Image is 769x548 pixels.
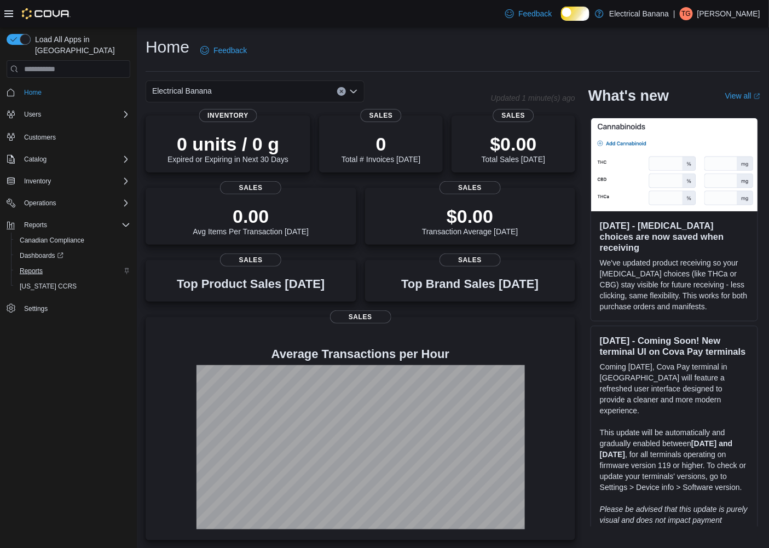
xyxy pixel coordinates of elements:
[15,264,47,278] a: Reports
[2,84,135,100] button: Home
[20,153,51,166] button: Catalog
[20,236,84,245] span: Canadian Compliance
[501,3,556,25] a: Feedback
[518,8,552,19] span: Feedback
[20,175,130,188] span: Inventory
[213,45,247,56] span: Feedback
[440,253,501,267] span: Sales
[193,205,309,227] p: 0.00
[20,267,43,275] span: Reports
[220,253,281,267] span: Sales
[600,427,749,493] p: This update will be automatically and gradually enabled between , for all terminals operating on ...
[20,108,45,121] button: Users
[20,302,52,315] a: Settings
[24,155,47,164] span: Catalog
[2,217,135,233] button: Reports
[342,133,420,164] div: Total # Invoices [DATE]
[600,361,749,416] p: Coming [DATE], Cova Pay terminal in [GEOGRAPHIC_DATA] will feature a refreshed user interface des...
[337,87,346,96] button: Clear input
[15,234,89,247] a: Canadian Compliance
[20,153,130,166] span: Catalog
[20,130,130,143] span: Customers
[24,199,56,207] span: Operations
[24,88,42,97] span: Home
[725,91,760,100] a: View allExternal link
[561,7,590,21] input: Dark Mode
[2,174,135,189] button: Inventory
[24,133,56,142] span: Customers
[330,310,391,324] span: Sales
[15,280,130,293] span: Washington CCRS
[11,279,135,294] button: [US_STATE] CCRS
[600,335,749,357] h3: [DATE] - Coming Soon! New terminal UI on Cova Pay terminals
[167,133,288,164] div: Expired or Expiring in Next 30 Days
[177,278,325,291] h3: Top Product Sales [DATE]
[754,93,760,100] svg: External link
[600,505,748,535] em: Please be advised that this update is purely visual and does not impact payment functionality.
[342,133,420,155] p: 0
[349,87,358,96] button: Open list of options
[401,278,539,291] h3: Top Brand Sales [DATE]
[491,94,575,102] p: Updated 1 minute(s) ago
[440,181,501,194] span: Sales
[11,263,135,279] button: Reports
[22,8,71,19] img: Cova
[682,7,691,20] span: TG
[20,86,46,99] a: Home
[15,249,130,262] span: Dashboards
[600,257,749,312] p: We've updated product receiving so your [MEDICAL_DATA] choices (like THCa or CBG) stay visible fo...
[20,251,63,260] span: Dashboards
[15,264,130,278] span: Reports
[673,7,675,20] p: |
[422,205,518,227] p: $0.00
[20,282,77,291] span: [US_STATE] CCRS
[7,80,130,345] nav: Complex example
[20,218,130,232] span: Reports
[588,87,669,105] h2: What's new
[609,7,669,20] p: Electrical Banana
[20,175,55,188] button: Inventory
[422,205,518,236] div: Transaction Average [DATE]
[11,248,135,263] a: Dashboards
[31,34,130,56] span: Load All Apps in [GEOGRAPHIC_DATA]
[493,109,534,122] span: Sales
[154,348,566,361] h4: Average Transactions per Hour
[2,107,135,122] button: Users
[167,133,288,155] p: 0 units / 0 g
[20,85,130,99] span: Home
[20,218,51,232] button: Reports
[20,197,130,210] span: Operations
[24,304,48,313] span: Settings
[361,109,402,122] span: Sales
[482,133,545,164] div: Total Sales [DATE]
[15,234,130,247] span: Canadian Compliance
[220,181,281,194] span: Sales
[24,221,47,229] span: Reports
[20,108,130,121] span: Users
[2,301,135,316] button: Settings
[20,302,130,315] span: Settings
[2,129,135,145] button: Customers
[24,177,51,186] span: Inventory
[20,197,61,210] button: Operations
[193,205,309,236] div: Avg Items Per Transaction [DATE]
[680,7,693,20] div: Ted Gzebb
[2,152,135,167] button: Catalog
[600,439,733,459] strong: [DATE] and [DATE]
[697,7,760,20] p: [PERSON_NAME]
[146,36,189,58] h1: Home
[15,249,68,262] a: Dashboards
[196,39,251,61] a: Feedback
[11,233,135,248] button: Canadian Compliance
[600,220,749,253] h3: [DATE] - [MEDICAL_DATA] choices are now saved when receiving
[24,110,41,119] span: Users
[482,133,545,155] p: $0.00
[2,195,135,211] button: Operations
[15,280,81,293] a: [US_STATE] CCRS
[152,84,212,97] span: Electrical Banana
[20,131,60,144] a: Customers
[199,109,257,122] span: Inventory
